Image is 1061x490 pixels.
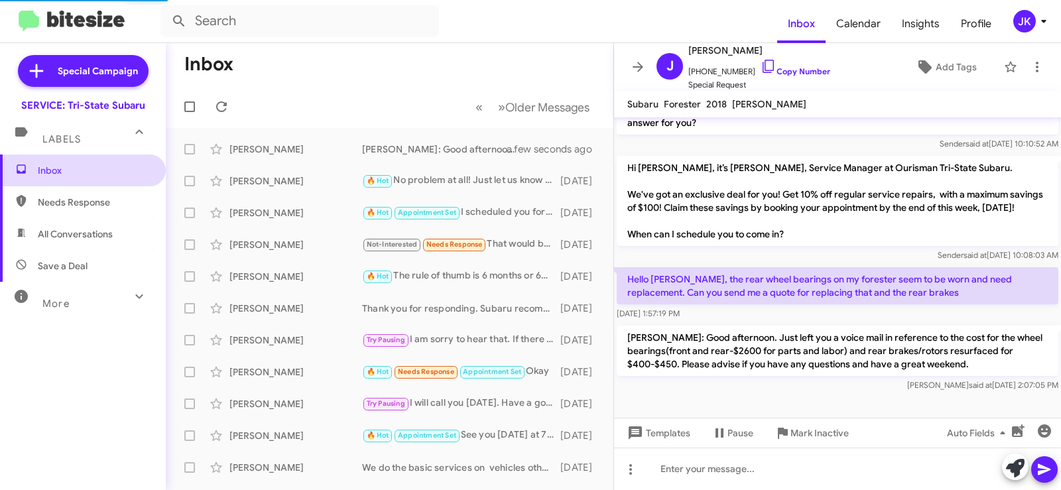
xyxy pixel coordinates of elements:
div: [DATE] [560,238,603,251]
div: Okay [362,364,560,379]
span: Appointment Set [398,208,456,217]
span: Labels [42,133,81,145]
span: Special Campaign [58,64,138,78]
span: Try Pausing [367,399,405,408]
div: [DATE] [560,461,603,474]
div: I will call you [DATE]. Have a good trip. [362,396,560,411]
div: [DATE] [560,429,603,442]
span: More [42,298,70,310]
div: [PERSON_NAME]: Good afternoon. Just left you a voice mail in reference to the cost for the wheel ... [362,143,523,156]
div: [PERSON_NAME] [229,174,362,188]
div: [DATE] [560,365,603,379]
div: No problem at all! Just let us know when you're ready to reschedule. [362,173,560,188]
span: Try Pausing [367,336,405,344]
button: Auto Fields [936,421,1021,445]
div: [PERSON_NAME] [229,302,362,315]
div: I am sorry to hear that. If there is anything we can do to win back your business, please let me ... [362,332,560,347]
div: [DATE] [560,206,603,219]
span: Sender [DATE] 10:10:52 AM [940,139,1058,149]
span: 🔥 Hot [367,208,389,217]
span: said at [964,250,987,260]
div: That would be great, thanks [362,237,560,252]
span: Appointment Set [398,431,456,440]
span: Mark Inactive [790,421,849,445]
div: [PERSON_NAME] [229,270,362,283]
div: Thank you for responding. Subaru recommends every 6 months or 6000 miles whichever comes first. C... [362,302,560,315]
a: Insights [891,5,950,43]
a: Profile [950,5,1002,43]
span: J [666,56,674,77]
p: Hello [PERSON_NAME], the rear wheel bearings on my forester seem to be worn and need replacement.... [617,267,1058,304]
span: [PHONE_NUMBER] [688,58,830,78]
span: 🔥 Hot [367,272,389,280]
a: Inbox [777,5,826,43]
div: [PERSON_NAME] [229,461,362,474]
p: [PERSON_NAME]: Good afternoon. Just left you a voice mail in reference to the cost for the wheel ... [617,326,1058,376]
button: Pause [701,421,764,445]
div: I scheduled you for 9:40 on 10/14. See you soon and have a good day! [362,205,560,220]
button: JK [1002,10,1046,32]
span: 🔥 Hot [367,367,389,376]
span: Subaru [627,98,658,110]
span: Templates [625,421,690,445]
button: Mark Inactive [764,421,859,445]
div: SERVICE: Tri-State Subaru [21,99,145,112]
div: [DATE] [560,302,603,315]
div: [PERSON_NAME] [229,206,362,219]
div: [DATE] [560,397,603,410]
span: [PERSON_NAME] [688,42,830,58]
div: [DATE] [560,174,603,188]
button: Templates [614,421,701,445]
div: [DATE] [560,270,603,283]
span: [PERSON_NAME] [732,98,806,110]
span: [PERSON_NAME] [DATE] 2:07:05 PM [907,380,1058,390]
span: Auto Fields [947,421,1011,445]
a: Special Campaign [18,55,149,87]
span: Not-Interested [367,240,418,249]
button: Previous [468,93,491,121]
span: All Conversations [38,227,113,241]
span: Needs Response [398,367,454,376]
div: [PERSON_NAME] [229,365,362,379]
a: Copy Number [761,66,830,76]
span: Older Messages [505,100,590,115]
div: JK [1013,10,1036,32]
span: Special Request [688,78,830,92]
a: Calendar [826,5,891,43]
div: [PERSON_NAME] [229,397,362,410]
h1: Inbox [184,54,233,75]
span: said at [966,139,989,149]
span: Inbox [38,164,151,177]
span: Sender [DATE] 10:08:03 AM [938,250,1058,260]
span: Needs Response [38,196,151,209]
div: The rule of thumb is 6 months or 6000 miles- whichever comes first. [362,269,560,284]
span: « [475,99,483,115]
span: Save a Deal [38,259,88,273]
input: Search [160,5,439,37]
div: See you [DATE] at 7:40. Have a good rest of your day. [362,428,560,443]
button: Add Tags [893,55,997,79]
span: Add Tags [936,55,977,79]
span: 🔥 Hot [367,431,389,440]
div: [PERSON_NAME] [229,429,362,442]
span: 2018 [706,98,727,110]
span: said at [969,380,992,390]
div: [PERSON_NAME] [229,334,362,347]
div: [DATE] [560,334,603,347]
span: 🔥 Hot [367,176,389,185]
span: Needs Response [426,240,483,249]
span: Forester [664,98,701,110]
p: Hi [PERSON_NAME], it’s [PERSON_NAME], Service Manager at Ourisman Tri-State Subaru. We've got an ... [617,156,1058,246]
span: » [498,99,505,115]
div: [PERSON_NAME] [229,143,362,156]
span: Pause [727,421,753,445]
button: Next [490,93,597,121]
span: Appointment Set [463,367,521,376]
div: [PERSON_NAME] [229,238,362,251]
div: a few seconds ago [523,143,603,156]
span: [DATE] 1:57:19 PM [617,308,680,318]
